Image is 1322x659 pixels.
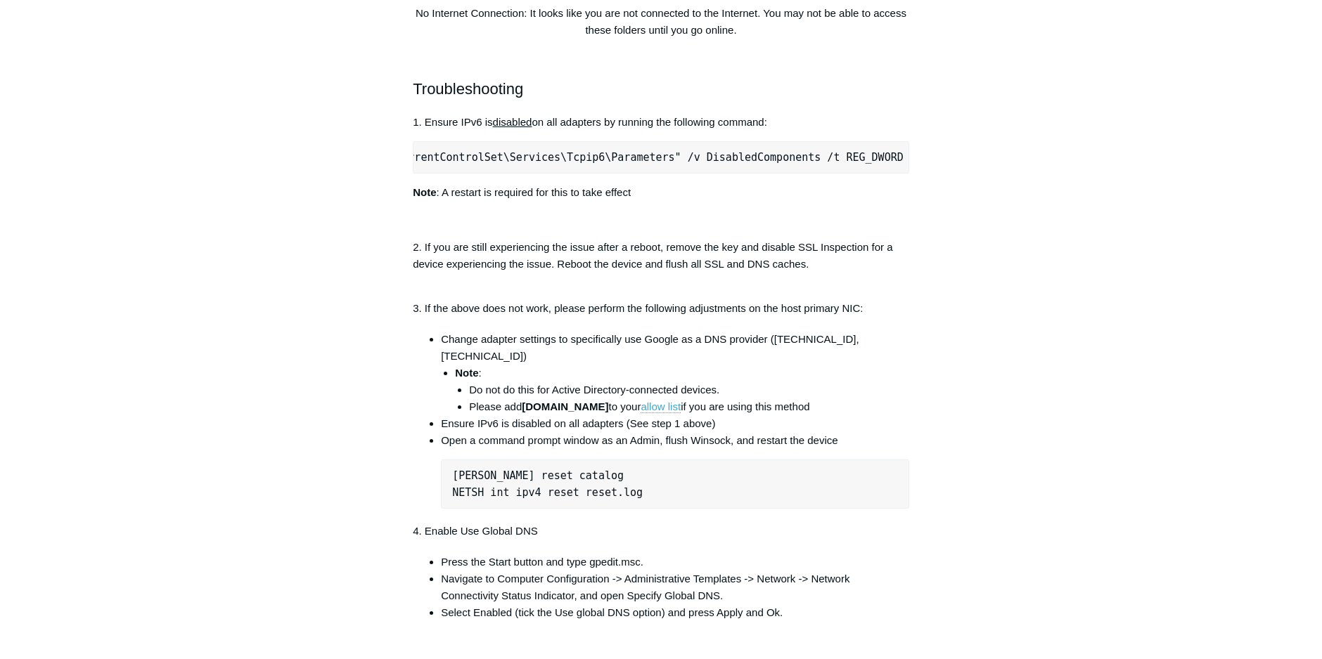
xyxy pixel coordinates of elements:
[441,415,909,432] li: Ensure IPv6 is disabled on all adapters (See step 1 above)
[469,381,909,398] li: Do not do this for Active Directory-connected devices.
[441,604,909,621] li: Select Enabled (tick the Use global DNS option) and press Apply and Ok.
[441,459,909,509] pre: [PERSON_NAME] reset catalog NETSH int ipv4 reset reset.log
[441,331,909,415] li: Change adapter settings to specifically use Google as a DNS provider ([TECHNICAL_ID], [TECHNICAL_...
[493,116,532,128] span: disabled
[441,432,909,509] li: Open a command prompt window as an Admin, flush Winsock, and restart the device
[441,554,909,570] li: Press the Start button and type gpedit.msc.
[522,400,608,412] strong: [DOMAIN_NAME]
[413,77,909,101] h2: Troubleshooting
[413,114,909,131] p: 1. Ensure IPv6 is on all adapters by running the following command:
[413,523,909,540] p: 4. Enable Use Global DNS
[441,570,909,604] li: Navigate to Computer Configuration -> Administrative Templates -> Network -> Network Connectivity...
[413,5,909,39] p: No Internet Connection: It looks like you are not connected to the Internet. You may not be able ...
[455,365,909,415] li: :
[413,239,909,289] p: 2. If you are still experiencing the issue after a reboot, remove the key and disable SSL Inspect...
[455,367,478,379] strong: Note
[413,184,909,201] p: : A restart is required for this to take effect
[413,141,909,174] pre: reg add "HKEY_LOCAL_MACHINE\SYSTEM\CurrentControlSet\Services\Tcpip6\Parameters" /v DisabledCompo...
[413,186,436,198] strong: Note
[413,300,909,317] p: 3. If the above does not work, please perform the following adjustments on the host primary NIC:
[641,400,681,413] a: allow list
[469,398,909,415] li: Please add to your if you are using this method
